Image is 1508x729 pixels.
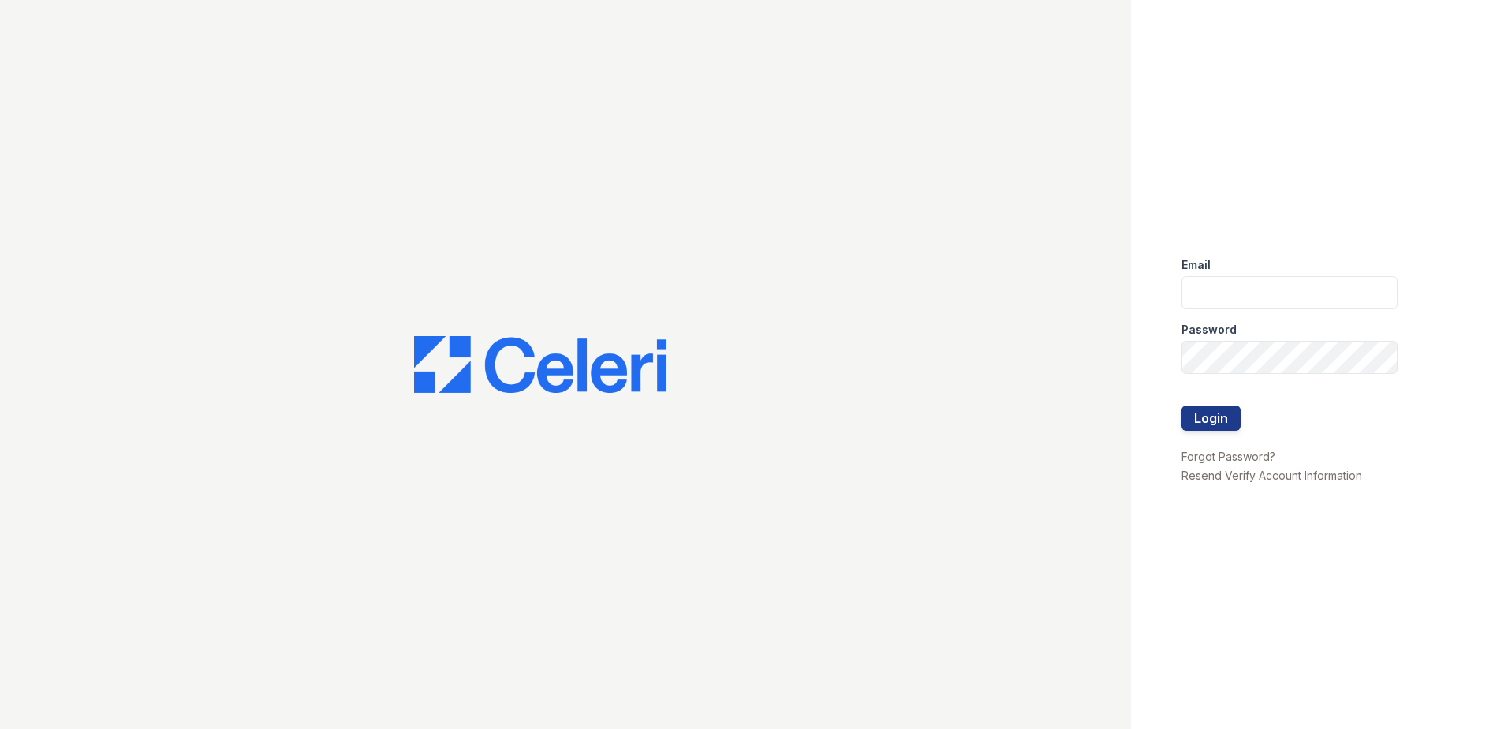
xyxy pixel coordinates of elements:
[414,336,666,393] img: CE_Logo_Blue-a8612792a0a2168367f1c8372b55b34899dd931a85d93a1a3d3e32e68fde9ad4.png
[1181,450,1275,463] a: Forgot Password?
[1181,469,1362,482] a: Resend Verify Account Information
[1181,257,1211,273] label: Email
[1181,406,1241,431] button: Login
[1181,322,1237,338] label: Password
